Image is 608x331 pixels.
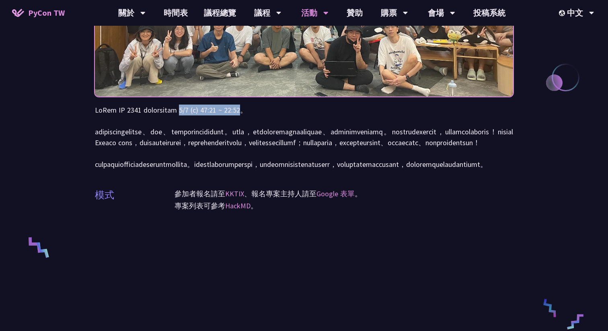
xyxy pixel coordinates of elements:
[225,201,251,210] a: HackMD
[28,7,65,19] span: PyCon TW
[225,189,244,198] a: KKTIX
[95,188,114,202] p: 模式
[4,3,73,23] a: PyCon TW
[175,188,513,200] p: 參加者報名請至 、報名專案主持人請至 。
[316,189,355,198] a: Google 表單
[12,9,24,17] img: Home icon of PyCon TW 2025
[95,105,513,170] p: LoRem IP 2341 dolorsitam 5/7 (c) 47:21 ~ 22:52。 adipiscingelitse、doe、temporincididunt。utla，etdolo...
[559,10,567,16] img: Locale Icon
[175,200,513,212] p: 專案列表可參考 。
